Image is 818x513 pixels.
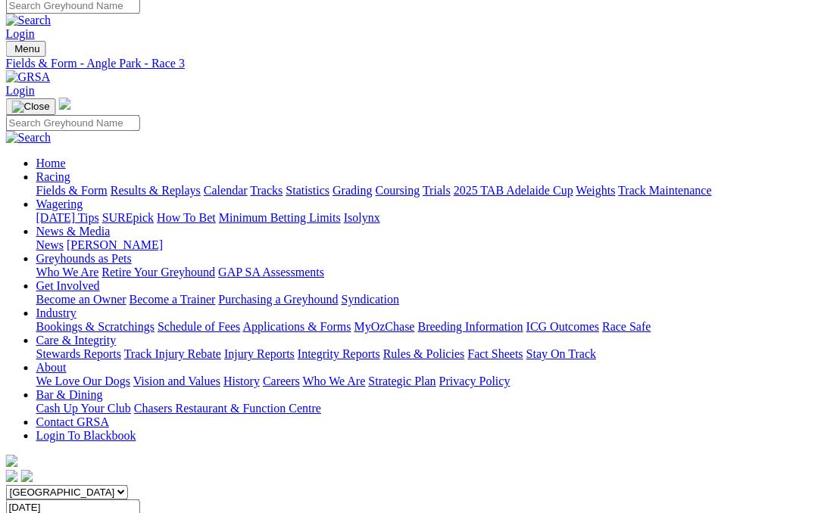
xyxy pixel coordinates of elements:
a: Login [6,84,35,97]
a: Applications & Forms [243,320,351,333]
a: Fact Sheets [468,347,523,360]
a: Track Maintenance [619,184,712,197]
a: [PERSON_NAME] [67,238,163,251]
a: ICG Outcomes [526,320,599,333]
div: Wagering [36,211,812,225]
a: Rules & Policies [383,347,465,360]
div: Care & Integrity [36,347,812,361]
a: Purchasing a Greyhound [219,293,339,306]
img: Search [6,131,52,145]
a: Contact GRSA [36,415,109,428]
a: Privacy Policy [439,375,510,387]
a: Injury Reports [224,347,295,360]
a: Become a Trainer [130,293,216,306]
a: Statistics [286,184,330,197]
img: logo-grsa-white.png [6,455,18,467]
a: SUREpick [102,211,154,224]
img: GRSA [6,70,51,84]
a: Bookings & Scratchings [36,320,155,333]
div: About [36,375,812,388]
a: Care & Integrity [36,334,117,347]
a: Tracks [251,184,283,197]
a: MyOzChase [354,320,415,333]
div: Greyhounds as Pets [36,266,812,279]
button: Toggle navigation [6,98,56,115]
a: Stay On Track [526,347,596,360]
a: Coursing [376,184,420,197]
a: Greyhounds as Pets [36,252,132,265]
a: Trials [423,184,451,197]
div: Racing [36,184,812,197]
div: Bar & Dining [36,402,812,415]
a: Fields & Form - Angle Park - Race 3 [6,57,812,70]
a: Calendar [204,184,248,197]
img: Close [12,101,50,113]
a: Become an Owner [36,293,126,306]
div: News & Media [36,238,812,252]
a: Integrity Reports [298,347,380,360]
a: Racing [36,170,70,183]
a: Weights [576,184,616,197]
a: How To Bet [158,211,217,224]
a: Syndication [342,293,399,306]
div: Industry [36,320,812,334]
a: Breeding Information [418,320,523,333]
a: 2025 TAB Adelaide Cup [454,184,573,197]
a: Retire Your Greyhound [102,266,216,278]
a: [DATE] Tips [36,211,99,224]
a: About [36,361,67,374]
div: Get Involved [36,293,812,306]
a: Fields & Form [36,184,108,197]
a: Login To Blackbook [36,429,136,442]
a: Schedule of Fees [158,320,240,333]
a: News & Media [36,225,111,238]
a: History [223,375,260,387]
img: facebook.svg [6,470,18,482]
a: Strategic Plan [369,375,436,387]
a: Home [36,157,66,169]
a: Wagering [36,197,83,210]
img: logo-grsa-white.png [59,98,71,110]
a: Results & Replays [111,184,201,197]
a: Careers [263,375,300,387]
a: News [36,238,64,251]
a: Minimum Betting Limits [219,211,341,224]
img: twitter.svg [21,470,33,482]
a: We Love Our Dogs [36,375,130,387]
a: Who We Are [36,266,99,278]
a: Cash Up Your Club [36,402,131,415]
span: Menu [15,43,40,54]
a: Grading [333,184,373,197]
a: Track Injury Rebate [124,347,221,360]
a: Chasers Restaurant & Function Centre [134,402,321,415]
a: Vision and Values [133,375,220,387]
a: Race Safe [602,320,651,333]
a: Bar & Dining [36,388,103,401]
button: Toggle navigation [6,41,46,57]
a: Isolynx [344,211,380,224]
a: Industry [36,306,76,319]
a: Who We Are [303,375,366,387]
a: GAP SA Assessments [219,266,325,278]
a: Stewards Reports [36,347,121,360]
img: Search [6,14,52,27]
a: Login [6,27,35,40]
input: Search [6,115,140,131]
a: Get Involved [36,279,100,292]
